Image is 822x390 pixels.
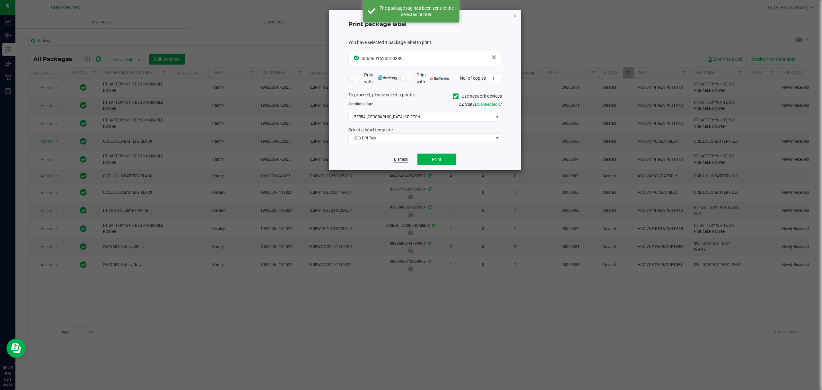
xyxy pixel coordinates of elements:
[349,134,494,143] span: 203 DPI Test
[6,339,26,358] iframe: Resource center
[349,112,494,121] span: ZEBRA-[GEOGRAPHIC_DATA]-GRIFFON
[348,40,431,45] span: You have selected 1 package label to print
[348,20,502,29] h4: Print package label
[378,75,397,80] img: mark_magic_cybra.png
[354,55,360,61] span: In Sync
[459,102,502,107] span: QZ Status:
[344,92,507,101] div: To proceed, please select a printer.
[362,56,403,61] span: 4569691620610389
[379,5,454,18] div: The package tag has been sent to the selected printer.
[348,39,502,46] div: :
[430,77,450,80] img: bartender.png
[357,102,370,106] span: label(s)
[432,157,442,162] span: Print
[460,75,486,80] span: No. of copies
[417,154,456,165] button: Print
[416,72,450,85] span: Print with
[478,102,497,107] span: Connected
[348,102,374,106] span: Send to:
[344,127,507,133] div: Select a label template.
[364,72,397,85] span: Print with
[394,157,408,162] a: Dismiss
[453,93,502,100] label: Use network devices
